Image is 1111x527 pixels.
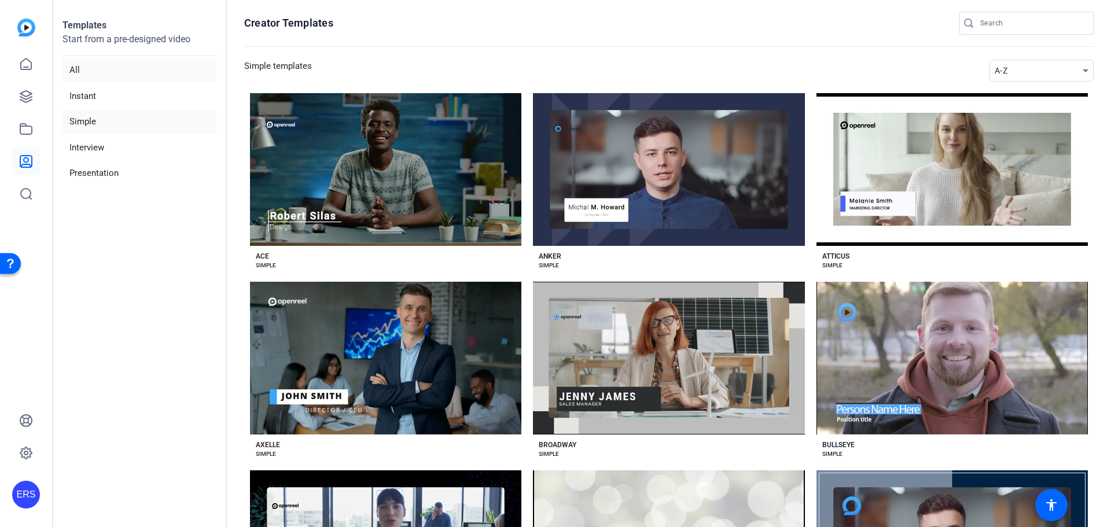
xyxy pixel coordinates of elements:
[822,440,855,449] div: BULLSEYE
[244,16,333,30] h1: Creator Templates
[539,252,561,261] div: ANKER
[62,161,216,185] li: Presentation
[62,58,216,82] li: All
[256,252,269,261] div: ACE
[12,481,40,508] div: ERS
[822,449,843,459] div: SIMPLE
[539,449,559,459] div: SIMPLE
[256,261,276,270] div: SIMPLE
[1044,498,1058,512] mat-icon: accessibility
[62,136,216,160] li: Interview
[62,110,216,134] li: Simple
[250,282,521,434] button: Template image
[539,261,559,270] div: SIMPLE
[62,32,216,56] p: Start from a pre-designed video
[539,440,576,449] div: BROADWAY
[816,93,1088,246] button: Template image
[256,449,276,459] div: SIMPLE
[250,93,521,246] button: Template image
[822,261,843,270] div: SIMPLE
[995,66,1007,75] span: A-Z
[816,282,1088,434] button: Template image
[62,84,216,108] li: Instant
[62,20,106,31] strong: Templates
[980,16,1084,30] input: Search
[17,19,35,36] img: blue-gradient.svg
[533,282,804,434] button: Template image
[256,440,280,449] div: AXELLE
[244,60,312,82] h3: Simple templates
[533,93,804,246] button: Template image
[822,252,849,261] div: ATTICUS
